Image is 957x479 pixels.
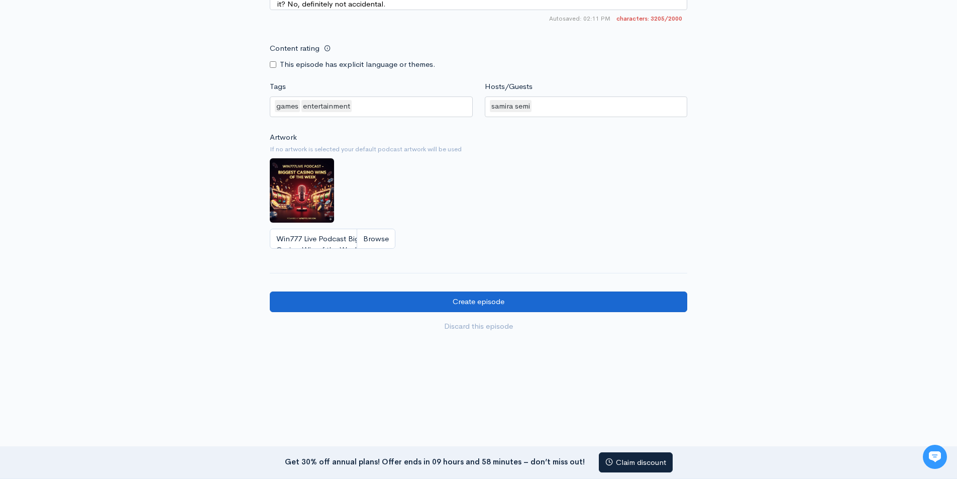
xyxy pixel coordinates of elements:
[270,144,687,154] small: If no artwork is selected your default podcast artwork will be used
[270,81,286,92] label: Tags
[301,100,352,113] div: entertainment
[6,117,195,129] p: Find an answer quickly
[616,14,682,23] span: 3205/2000
[270,292,687,312] input: Create episode
[599,452,673,473] a: Claim discount
[270,38,320,59] label: Content rating
[285,456,585,466] strong: Get 30% off annual plans! Offer ends in 09 hours and 58 minutes – don’t miss out!
[923,445,947,469] iframe: gist-messenger-bubble-iframe
[8,77,193,98] button: New conversation
[270,316,687,337] a: Discard this episode
[270,132,297,143] label: Artwork
[549,14,610,23] span: Autosaved: 02:11 PM
[280,59,436,70] label: This episode has explicit language or themes.
[485,81,533,92] label: Hosts/Guests
[490,100,531,113] div: samira semi
[65,83,121,91] span: New conversation
[275,100,300,113] div: games
[22,134,187,154] input: Search articles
